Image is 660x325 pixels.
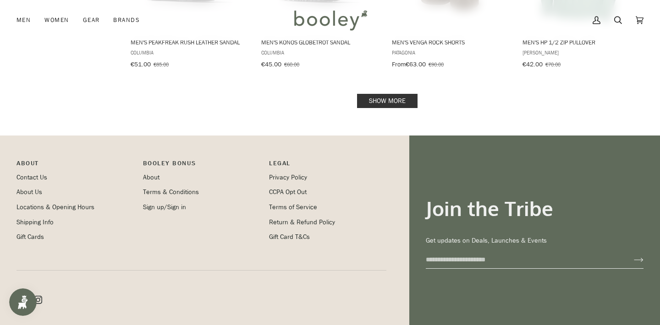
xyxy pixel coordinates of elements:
a: About Us [16,188,42,196]
span: Columbia [131,49,248,56]
a: Terms of Service [269,203,317,211]
a: About [143,173,159,182]
a: Gift Card T&Cs [269,233,310,241]
span: Brands [113,16,140,25]
span: €60.00 [284,60,299,68]
a: Terms & Conditions [143,188,199,196]
span: Columbia [261,49,379,56]
span: €51.00 [131,60,151,69]
span: €70.00 [545,60,561,68]
span: €90.00 [429,60,444,68]
span: Men [16,16,31,25]
iframe: Button to open loyalty program pop-up [9,288,37,316]
span: Gear [83,16,100,25]
a: Shipping Info [16,218,54,227]
a: Return & Refund Policy [269,218,335,227]
span: Men's Konos Globetrot Sandal [261,38,379,46]
p: Get updates on Deals, Launches & Events [426,236,643,246]
p: Pipeline_Footer Main [16,158,134,173]
input: your-email@example.com [426,251,619,268]
a: Privacy Policy [269,173,307,182]
span: €63.00 [406,60,426,69]
a: Sign up/Sign in [143,203,186,211]
span: Men's Venga Rock Shorts [392,38,509,46]
span: Women [44,16,69,25]
span: From [392,60,406,69]
button: Join [619,252,643,267]
span: Men's HP 1/2 Zip Pullover [522,38,640,46]
a: Show more [357,94,418,108]
span: €42.00 [522,60,543,69]
a: Contact Us [16,173,47,182]
img: Booley [290,7,370,33]
p: Booley Bonus [143,158,260,173]
span: [PERSON_NAME] [522,49,640,56]
a: Locations & Opening Hours [16,203,94,211]
span: Patagonia [392,49,509,56]
a: Gift Cards [16,233,44,241]
div: Pagination [131,97,643,105]
span: €45.00 [261,60,281,69]
h3: Join the Tribe [426,196,643,221]
span: €85.00 [154,60,169,68]
p: Pipeline_Footer Sub [269,158,386,173]
a: CCPA Opt Out [269,188,307,196]
span: Men's Peakfreak Rush Leather Sandal [131,38,248,46]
